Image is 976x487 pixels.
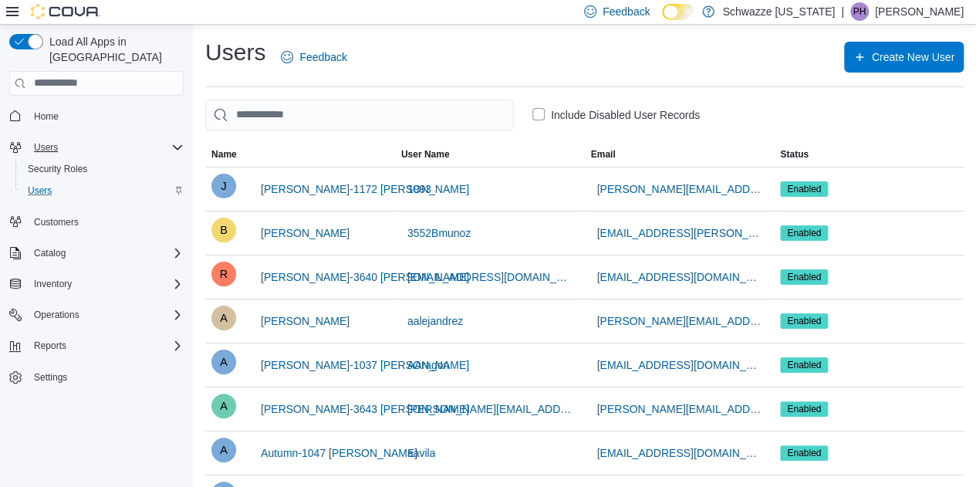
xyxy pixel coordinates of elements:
button: [PERSON_NAME][EMAIL_ADDRESS][PERSON_NAME][DOMAIN_NAME] [591,394,768,424]
span: Reports [28,337,184,355]
span: Settings [34,371,67,384]
button: Reports [3,335,190,357]
button: Home [3,105,190,127]
span: Enabled [780,225,828,241]
span: Inventory [34,278,72,290]
button: Inventory [28,275,78,293]
span: [PERSON_NAME][EMAIL_ADDRESS][PERSON_NAME][DOMAIN_NAME] [597,313,762,329]
button: [EMAIL_ADDRESS][PERSON_NAME][DOMAIN_NAME] [591,218,768,249]
span: Reports [34,340,66,352]
span: Enabled [787,358,821,372]
span: Enabled [787,446,821,460]
span: Users [22,181,184,200]
nav: Complex example [9,99,184,429]
span: Users [28,138,184,157]
span: Catalog [28,244,184,262]
span: Users [28,184,52,197]
button: [EMAIL_ADDRESS][DOMAIN_NAME] [401,262,579,293]
span: Email [591,148,616,161]
a: Home [28,107,65,126]
button: 3552Bmunoz [401,218,478,249]
span: Customers [34,216,79,228]
div: Autumn-1047 [211,438,236,462]
button: Security Roles [15,158,190,180]
label: Include Disabled User Records [532,106,700,124]
span: Enabled [787,314,821,328]
span: Home [34,110,59,123]
span: Feedback [299,49,346,65]
button: Operations [3,304,190,326]
span: [EMAIL_ADDRESS][PERSON_NAME][DOMAIN_NAME] [597,225,762,241]
span: 3552Bmunoz [407,225,471,241]
input: Dark Mode [662,4,694,20]
span: [PERSON_NAME]-3640 [PERSON_NAME] [261,269,469,285]
button: aalejandrez [401,306,469,337]
button: Create New User [844,42,964,73]
div: Phil Heinrich [850,2,869,21]
span: Customers [28,212,184,232]
span: Inventory [28,275,184,293]
button: [PERSON_NAME][EMAIL_ADDRESS][PERSON_NAME][DOMAIN_NAME] [591,306,768,337]
button: Reports [28,337,73,355]
div: Rene-3640 [211,262,236,286]
span: Enabled [780,445,828,461]
p: | [841,2,844,21]
button: aavila [401,438,442,468]
button: Users [28,138,64,157]
button: [PERSON_NAME][EMAIL_ADDRESS][PERSON_NAME][DOMAIN_NAME] [591,174,768,205]
button: 1993 [401,174,437,205]
a: Feedback [275,42,353,73]
span: Operations [28,306,184,324]
span: Enabled [787,182,821,196]
button: [EMAIL_ADDRESS][DOMAIN_NAME] [591,350,768,380]
span: Security Roles [28,163,87,175]
div: Ashley [211,306,236,330]
span: User Name [401,148,450,161]
button: Autumn-1047 [PERSON_NAME] [255,438,424,468]
span: [EMAIL_ADDRESS][DOMAIN_NAME] [597,269,762,285]
a: Users [22,181,58,200]
p: Schwazze [US_STATE] [722,2,835,21]
span: [PERSON_NAME][EMAIL_ADDRESS][PERSON_NAME][DOMAIN_NAME] [597,401,762,417]
span: [PERSON_NAME][EMAIL_ADDRESS][PERSON_NAME][DOMAIN_NAME] [407,401,572,417]
span: Enabled [787,226,821,240]
button: [PERSON_NAME]-1172 [PERSON_NAME] [255,174,475,205]
span: Operations [34,309,79,321]
a: Settings [28,368,73,387]
p: [PERSON_NAME] [875,2,964,21]
span: AAragon [407,357,449,373]
button: Operations [28,306,86,324]
span: A [220,438,228,462]
span: [PERSON_NAME] [261,225,350,241]
div: Joshua-1172 [211,174,236,198]
div: Bryan [211,218,236,242]
span: [EMAIL_ADDRESS][DOMAIN_NAME] [597,445,762,461]
button: [EMAIL_ADDRESS][DOMAIN_NAME] [591,438,768,468]
button: AAragon [401,350,455,380]
span: Enabled [780,357,828,373]
span: Create New User [872,49,954,65]
span: Enabled [780,181,828,197]
img: Cova [31,4,100,19]
a: Security Roles [22,160,93,178]
button: Settings [3,366,190,388]
span: [EMAIL_ADDRESS][DOMAIN_NAME] [407,269,572,285]
div: Aaron-3643 [211,394,236,418]
span: Autumn-1047 [PERSON_NAME] [261,445,417,461]
button: Inventory [3,273,190,295]
span: B [220,218,228,242]
span: J [221,174,226,198]
span: Catalog [34,247,66,259]
span: Feedback [603,4,650,19]
span: A [220,350,228,374]
span: PH [853,2,866,21]
button: Catalog [28,244,72,262]
span: A [220,306,228,330]
span: [PERSON_NAME][EMAIL_ADDRESS][PERSON_NAME][DOMAIN_NAME] [597,181,762,197]
button: [PERSON_NAME]-1037 [PERSON_NAME] [255,350,475,380]
span: Security Roles [22,160,184,178]
span: 1993 [407,181,431,197]
button: [EMAIL_ADDRESS][DOMAIN_NAME] [591,262,768,293]
span: Dark Mode [662,20,663,21]
span: [EMAIL_ADDRESS][DOMAIN_NAME] [597,357,762,373]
